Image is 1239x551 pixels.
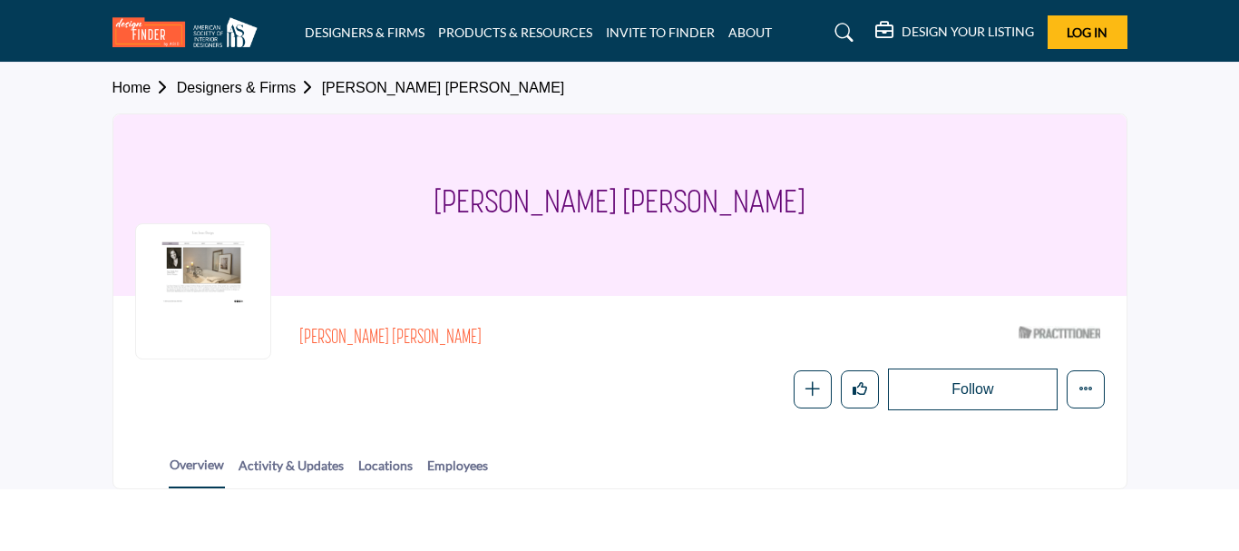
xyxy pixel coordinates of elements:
a: ABOUT [728,25,772,40]
button: Log In [1048,15,1127,49]
a: DESIGNERS & FIRMS [305,25,424,40]
img: site Logo [112,17,267,47]
button: More details [1067,370,1105,408]
a: INVITE TO FINDER [606,25,715,40]
img: ASID Qualified Practitioners [1019,322,1100,343]
a: Search [817,18,865,47]
a: Employees [426,456,489,487]
h2: [PERSON_NAME] [PERSON_NAME] [299,327,798,350]
a: Designers & Firms [177,80,322,95]
h5: DESIGN YOUR LISTING [902,24,1034,40]
a: Activity & Updates [238,456,345,487]
a: Home [112,80,177,95]
a: PRODUCTS & RESOURCES [438,25,592,40]
h1: [PERSON_NAME] [PERSON_NAME] [434,114,805,296]
span: Log In [1067,25,1107,40]
a: [PERSON_NAME] [PERSON_NAME] [322,80,565,95]
a: Overview [169,455,225,488]
button: Like [841,370,879,408]
a: Locations [357,456,414,487]
button: Follow [888,369,1057,410]
div: DESIGN YOUR LISTING [875,22,1034,44]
